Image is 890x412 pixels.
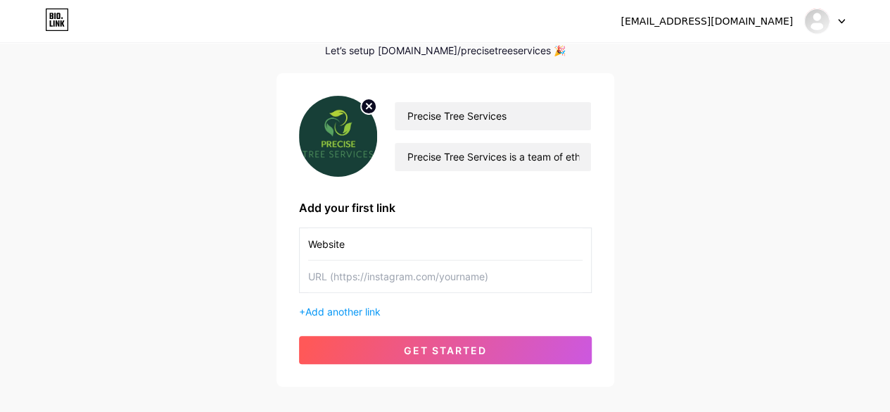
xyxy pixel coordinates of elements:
[305,306,381,318] span: Add another link
[395,102,590,130] input: Your name
[803,8,830,35] img: precisetreeservices
[276,45,614,56] div: Let’s setup [DOMAIN_NAME]/precisetreeservices 🎉
[621,14,793,29] div: [EMAIL_ADDRESS][DOMAIN_NAME]
[299,336,592,364] button: get started
[299,96,378,177] img: profile pic
[299,304,592,319] div: +
[299,199,592,216] div: Add your first link
[404,344,487,356] span: get started
[395,143,590,171] input: bio
[308,228,583,260] input: Link name (My Instagram)
[308,261,583,292] input: URL (https://instagram.com/yourname)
